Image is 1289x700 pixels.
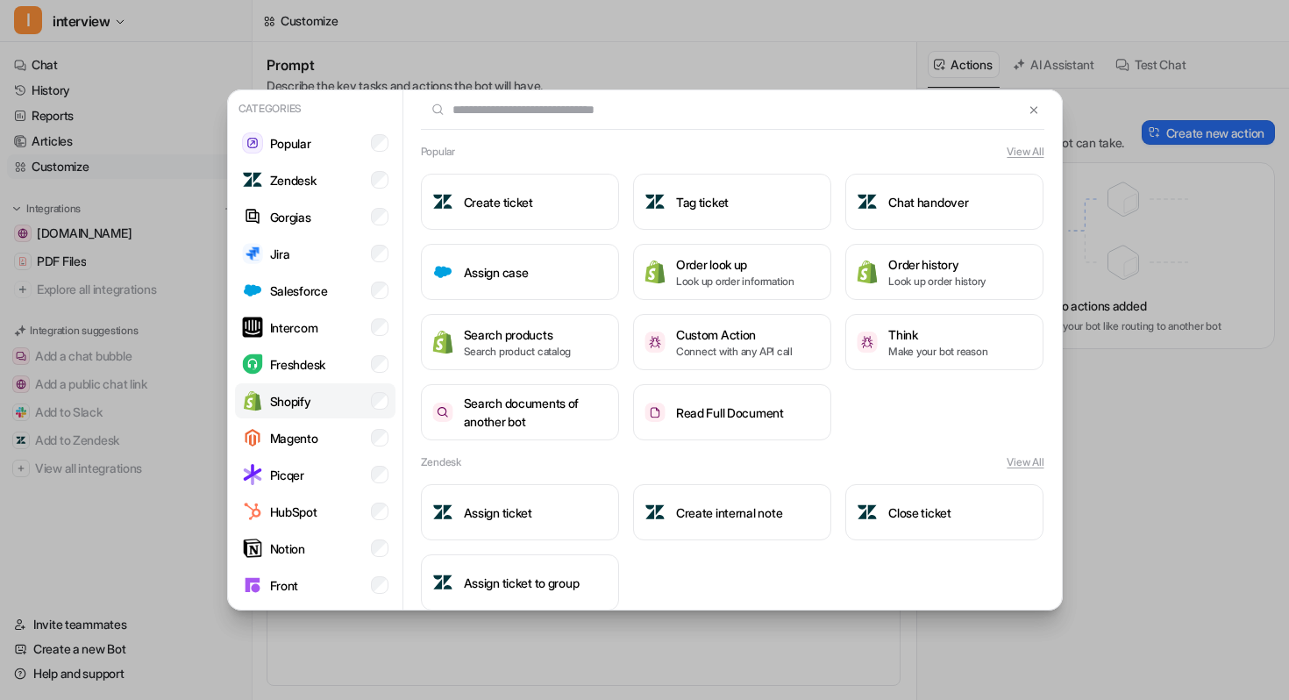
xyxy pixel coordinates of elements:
img: Think [857,332,878,352]
h3: Assign case [464,263,529,282]
button: Custom ActionCustom ActionConnect with any API call [633,314,831,370]
h3: Read Full Document [676,404,784,422]
img: Create internal note [644,502,666,523]
h3: Close ticket [888,504,951,522]
p: Shopify [270,392,311,411]
img: Create ticket [432,191,453,212]
h3: Order history [888,255,986,274]
p: Front [270,576,299,595]
img: Custom Action [644,332,666,352]
img: Order look up [644,260,666,283]
button: ThinkThinkMake your bot reason [845,314,1043,370]
p: Look up order history [888,274,986,289]
button: View All [1007,144,1043,160]
button: Assign ticketAssign ticket [421,484,619,540]
p: Salesforce [270,282,328,300]
button: Assign ticket to groupAssign ticket to group [421,554,619,611]
p: Zendesk [270,171,317,189]
button: Order look upOrder look upLook up order information [633,244,831,300]
p: Popular [270,134,311,153]
img: Assign ticket [432,502,453,523]
h3: Order look up [676,255,794,274]
p: Search product catalog [464,344,572,360]
img: Assign case [432,261,453,282]
button: Order historyOrder historyLook up order history [845,244,1043,300]
p: Make your bot reason [888,344,987,360]
h3: Create ticket [464,193,533,211]
h3: Search products [464,325,572,344]
h2: Popular [421,144,455,160]
button: Chat handoverChat handover [845,174,1043,230]
h3: Tag ticket [676,193,729,211]
p: Intercom [270,318,318,337]
p: Freshdesk [270,355,325,374]
p: Gorgias [270,208,311,226]
p: Magento [270,429,318,447]
h3: Assign ticket to group [464,574,580,592]
h3: Custom Action [676,325,793,344]
p: Picqer [270,466,304,484]
button: Search documents of another botSearch documents of another bot [421,384,619,440]
img: Tag ticket [644,191,666,212]
button: Read Full DocumentRead Full Document [633,384,831,440]
p: Jira [270,245,290,263]
img: Search products [432,330,453,354]
h3: Assign ticket [464,504,532,522]
p: Categories [235,97,395,120]
button: Tag ticketTag ticket [633,174,831,230]
button: Create internal noteCreate internal note [633,484,831,540]
h3: Search documents of another bot [464,394,608,431]
button: Create ticketCreate ticket [421,174,619,230]
img: Assign ticket to group [432,572,453,593]
button: Close ticketClose ticket [845,484,1043,540]
button: Search productsSearch productsSearch product catalog [421,314,619,370]
button: Assign caseAssign case [421,244,619,300]
p: Notion [270,539,305,558]
p: Look up order information [676,274,794,289]
h3: Create internal note [676,504,782,522]
h2: Zendesk [421,454,461,470]
h3: Think [888,325,987,344]
img: Chat handover [857,191,878,212]
p: Connect with any API call [676,344,793,360]
h3: Chat handover [888,193,968,211]
p: HubSpot [270,503,317,521]
button: View All [1007,454,1043,470]
img: Close ticket [857,502,878,523]
img: Search documents of another bot [432,403,453,423]
img: Order history [857,260,878,283]
img: Read Full Document [644,403,666,423]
